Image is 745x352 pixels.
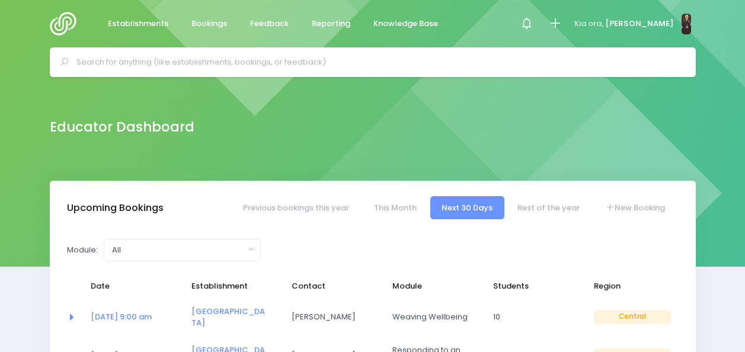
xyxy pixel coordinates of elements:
[231,196,360,219] a: Previous bookings this year
[108,18,168,30] span: Establishments
[83,298,184,337] td: <a href="https://app.stjis.org.nz/bookings/523334" class="font-weight-bold">07 Oct at 9:00 am</a>
[67,244,98,256] label: Module:
[67,202,164,214] h3: Upcoming Bookings
[385,298,485,337] td: Weaving Wellbeing
[493,311,570,323] span: 10
[586,298,679,337] td: Central
[373,18,438,30] span: Knowledge Base
[493,280,570,292] span: Students
[182,12,237,36] a: Bookings
[312,18,350,30] span: Reporting
[98,12,178,36] a: Establishments
[91,311,152,322] a: [DATE] 9:00 am
[241,12,299,36] a: Feedback
[392,280,469,292] span: Module
[485,298,586,337] td: 10
[292,280,369,292] span: Contact
[191,18,227,30] span: Bookings
[250,18,289,30] span: Feedback
[284,298,385,337] td: Tamae Dimond
[682,14,691,34] img: N
[112,244,245,256] div: All
[506,196,591,219] a: Rest of the year
[292,311,369,323] span: [PERSON_NAME]
[593,196,676,219] a: New Booking
[191,306,265,329] a: [GEOGRAPHIC_DATA]
[594,280,671,292] span: Region
[594,310,671,324] span: Central
[574,18,603,30] span: Kia ora,
[362,196,428,219] a: This Month
[76,53,679,71] input: Search for anything (like establishments, bookings, or feedback)
[184,298,284,337] td: <a href="https://app.stjis.org.nz/establishments/200232" class="font-weight-bold">Waitomo Caves S...
[302,12,360,36] a: Reporting
[191,280,268,292] span: Establishment
[392,311,469,323] span: Weaving Wellbeing
[430,196,504,219] a: Next 30 Days
[50,12,84,36] img: Logo
[364,12,448,36] a: Knowledge Base
[50,119,194,135] h2: Educator Dashboard
[91,280,168,292] span: Date
[104,239,261,261] button: All
[605,18,674,30] span: [PERSON_NAME]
